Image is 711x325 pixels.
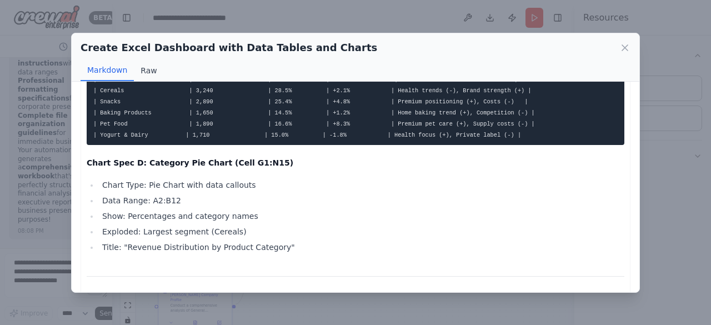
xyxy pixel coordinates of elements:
[99,209,624,223] li: Show: Percentages and category names
[81,40,377,56] h2: Create Excel Dashboard with Data Tables and Charts
[87,158,293,167] strong: Chart Spec D: Category Pie Chart (Cell G1:N15)
[134,60,163,81] button: Raw
[99,178,624,192] li: Chart Type: Pie Chart with data callouts
[81,60,134,81] button: Markdown
[99,241,624,254] li: Title: "Revenue Distribution by Product Category"
[93,65,535,138] code: | Product Category | Current Revenue ($M) | Market Share % | Projected Change % | Impact Factors ...
[99,194,624,207] li: Data Range: A2:B12
[99,225,624,238] li: Exploded: Largest segment (Cereals)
